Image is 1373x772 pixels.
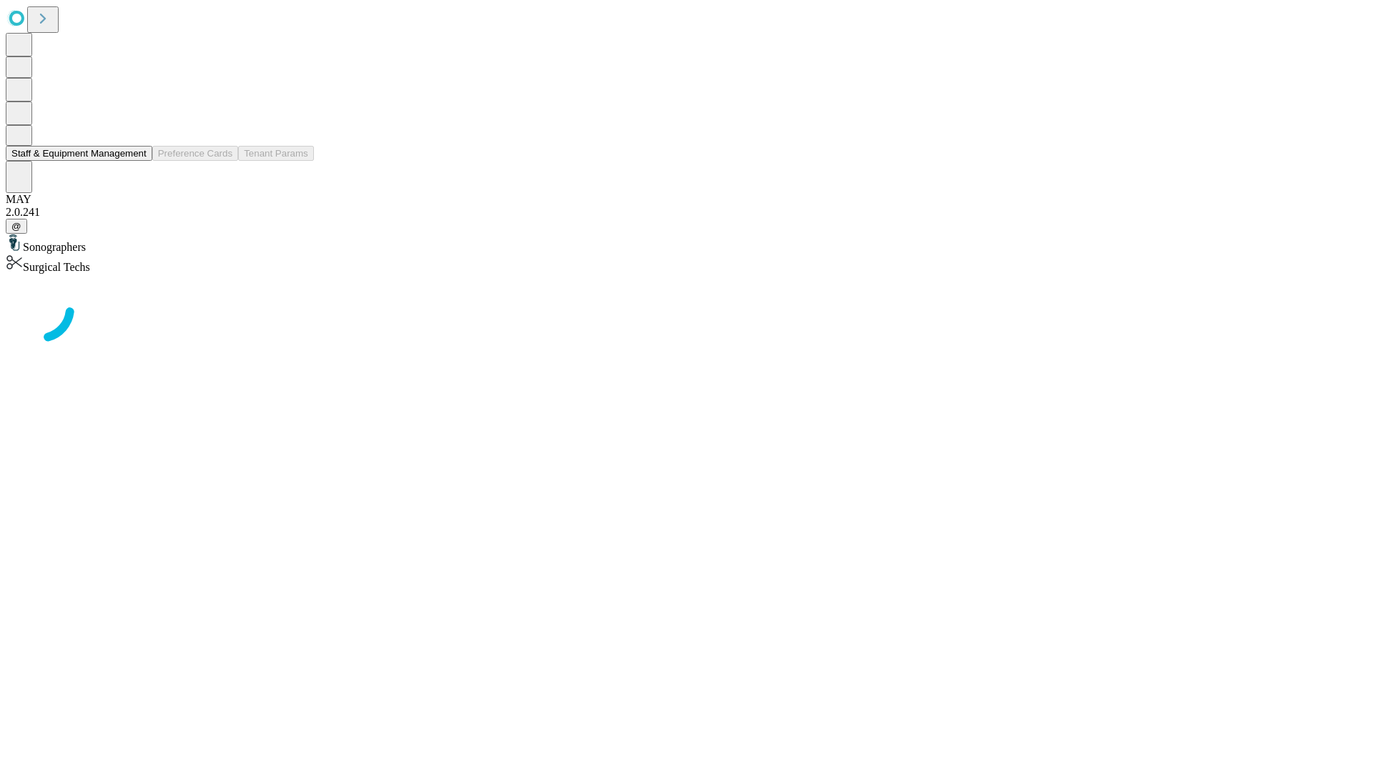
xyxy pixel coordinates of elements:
[6,219,27,234] button: @
[238,146,314,161] button: Tenant Params
[6,146,152,161] button: Staff & Equipment Management
[6,234,1367,254] div: Sonographers
[6,254,1367,274] div: Surgical Techs
[152,146,238,161] button: Preference Cards
[6,206,1367,219] div: 2.0.241
[6,193,1367,206] div: MAY
[11,221,21,232] span: @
